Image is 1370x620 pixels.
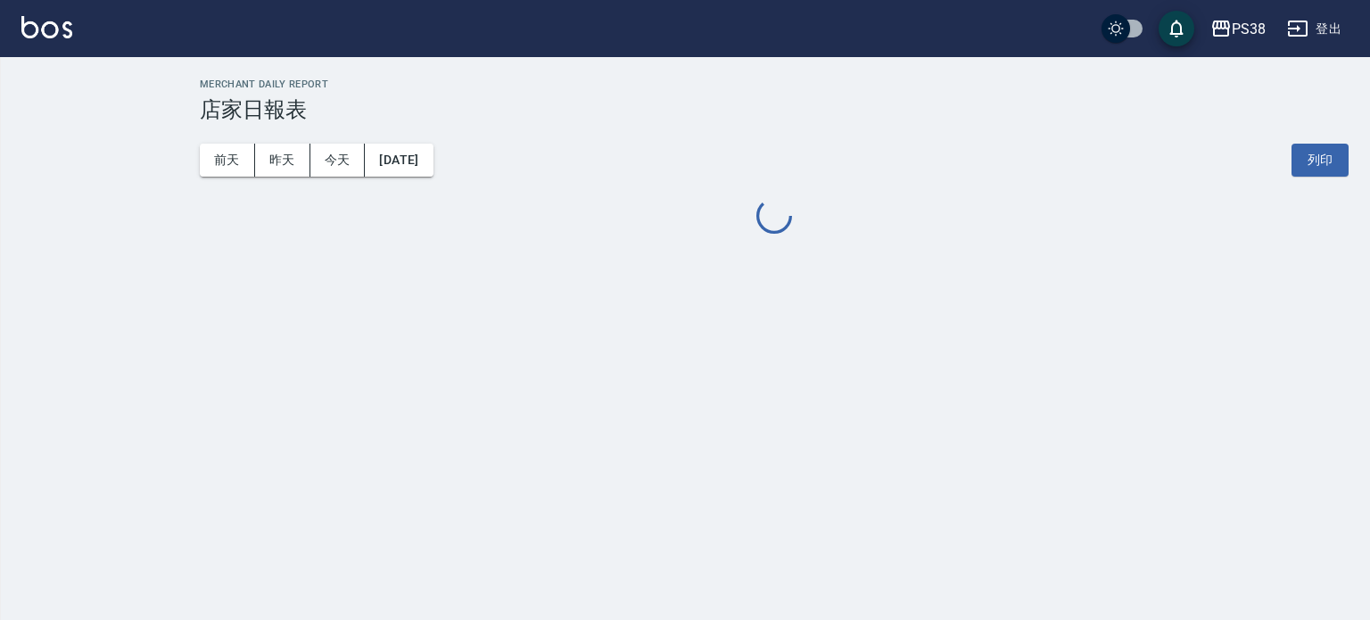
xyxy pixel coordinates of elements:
[365,144,433,177] button: [DATE]
[200,97,1349,122] h3: 店家日報表
[1292,144,1349,177] button: 列印
[1159,11,1194,46] button: save
[200,79,1349,90] h2: Merchant Daily Report
[255,144,310,177] button: 昨天
[1232,18,1266,40] div: PS38
[1203,11,1273,47] button: PS38
[310,144,366,177] button: 今天
[200,144,255,177] button: 前天
[21,16,72,38] img: Logo
[1280,12,1349,45] button: 登出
